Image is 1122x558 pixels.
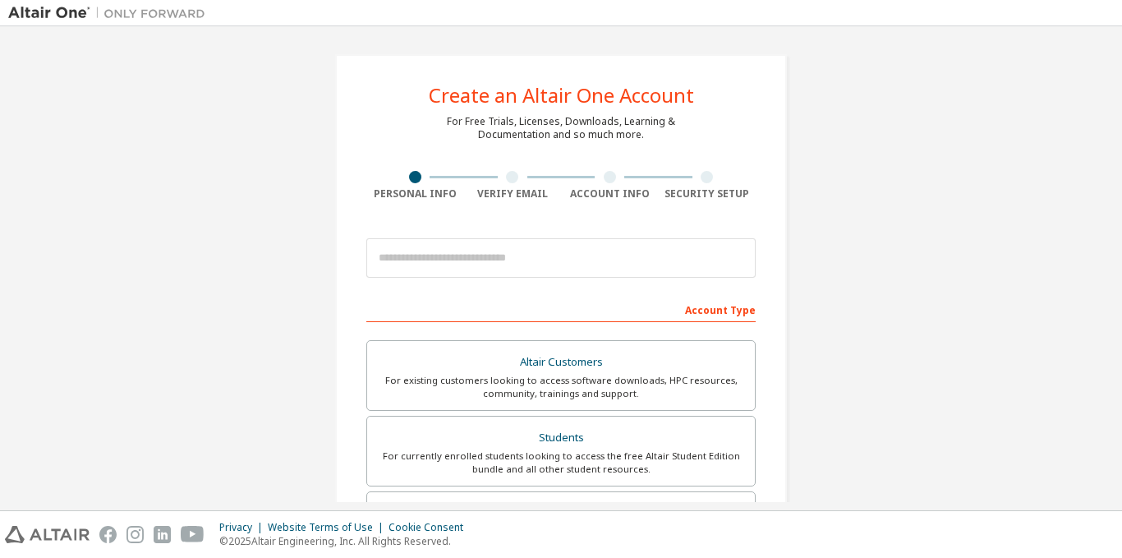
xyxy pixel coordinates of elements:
[154,526,171,543] img: linkedin.svg
[366,296,756,322] div: Account Type
[389,521,473,534] div: Cookie Consent
[464,187,562,201] div: Verify Email
[377,427,745,450] div: Students
[219,534,473,548] p: © 2025 Altair Engineering, Inc. All Rights Reserved.
[377,374,745,400] div: For existing customers looking to access software downloads, HPC resources, community, trainings ...
[366,187,464,201] div: Personal Info
[561,187,659,201] div: Account Info
[99,526,117,543] img: facebook.svg
[8,5,214,21] img: Altair One
[377,450,745,476] div: For currently enrolled students looking to access the free Altair Student Edition bundle and all ...
[447,115,675,141] div: For Free Trials, Licenses, Downloads, Learning & Documentation and so much more.
[268,521,389,534] div: Website Terms of Use
[126,526,144,543] img: instagram.svg
[377,351,745,374] div: Altair Customers
[659,187,756,201] div: Security Setup
[377,502,745,525] div: Faculty
[219,521,268,534] div: Privacy
[181,526,205,543] img: youtube.svg
[429,85,694,105] div: Create an Altair One Account
[5,526,90,543] img: altair_logo.svg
